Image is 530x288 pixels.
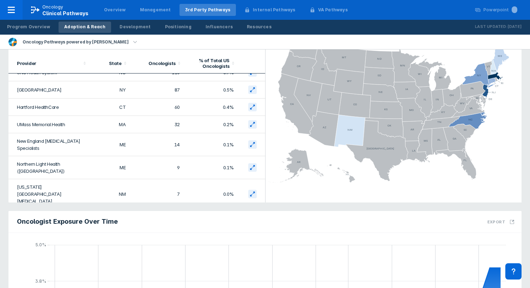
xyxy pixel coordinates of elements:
div: Contact Support [505,263,522,280]
td: 0.2% [184,116,238,133]
td: 0.1% [184,156,238,179]
a: Resources [241,22,277,33]
div: Influencers [206,24,233,30]
td: UMass Memorial Health [8,116,90,133]
td: 9 [130,156,184,179]
td: ME [90,133,130,156]
div: Development [120,24,151,30]
p: [DATE] [507,23,522,30]
div: Resources [247,24,272,30]
img: dfci-pathways [8,38,17,46]
div: Provider [17,60,81,66]
div: Oncology Pathways powered by [PERSON_NAME] [20,37,131,47]
td: CT [90,99,130,116]
a: Overview [98,4,132,16]
td: 0.5% [184,81,238,99]
a: Program Overview [1,22,56,33]
td: New England [MEDICAL_DATA] Specialists [8,133,90,156]
div: Internal Pathways [253,7,295,13]
h3: Export [487,219,505,224]
div: Positioning [165,24,191,30]
td: 14 [130,133,184,156]
a: 3rd Party Pathways [179,4,236,16]
text: 5.0% [35,242,46,247]
td: 32 [130,116,184,133]
div: Powerpoint [483,7,517,13]
div: % of Total US Oncologists [188,58,230,69]
span: Clinical Pathways [42,10,89,16]
td: NY [90,81,130,99]
a: Influencers [200,22,238,33]
div: State [94,60,122,66]
td: Hartford HealthCare [8,99,90,116]
td: 87 [130,81,184,99]
a: Positioning [159,22,197,33]
td: ME [90,156,130,179]
a: Adoption & Reach [59,22,111,33]
p: Last Updated: [475,23,507,30]
a: Development [114,22,156,33]
td: 7 [130,179,184,209]
div: VA Pathways [318,7,348,13]
td: 0.1% [184,133,238,156]
td: Northern Light Health ([GEOGRAPHIC_DATA]) [8,156,90,179]
div: Oncologists [134,60,176,66]
td: 0.4% [184,99,238,116]
td: 60 [130,99,184,116]
a: Management [134,4,177,16]
button: Export [483,214,519,230]
div: Program Overview [7,24,50,30]
div: Overview [104,7,126,13]
td: [GEOGRAPHIC_DATA] [8,81,90,99]
div: Management [140,7,171,13]
span: Oncologist Exposure Over Time [17,217,118,226]
td: [US_STATE][GEOGRAPHIC_DATA][MEDICAL_DATA] [8,179,90,209]
td: MA [90,116,130,133]
p: Oncology [42,4,63,10]
td: 0.0% [184,179,238,209]
text: 3.8% [35,278,46,284]
div: 3rd Party Pathways [185,7,231,13]
td: NM [90,179,130,209]
div: Adoption & Reach [64,24,105,30]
